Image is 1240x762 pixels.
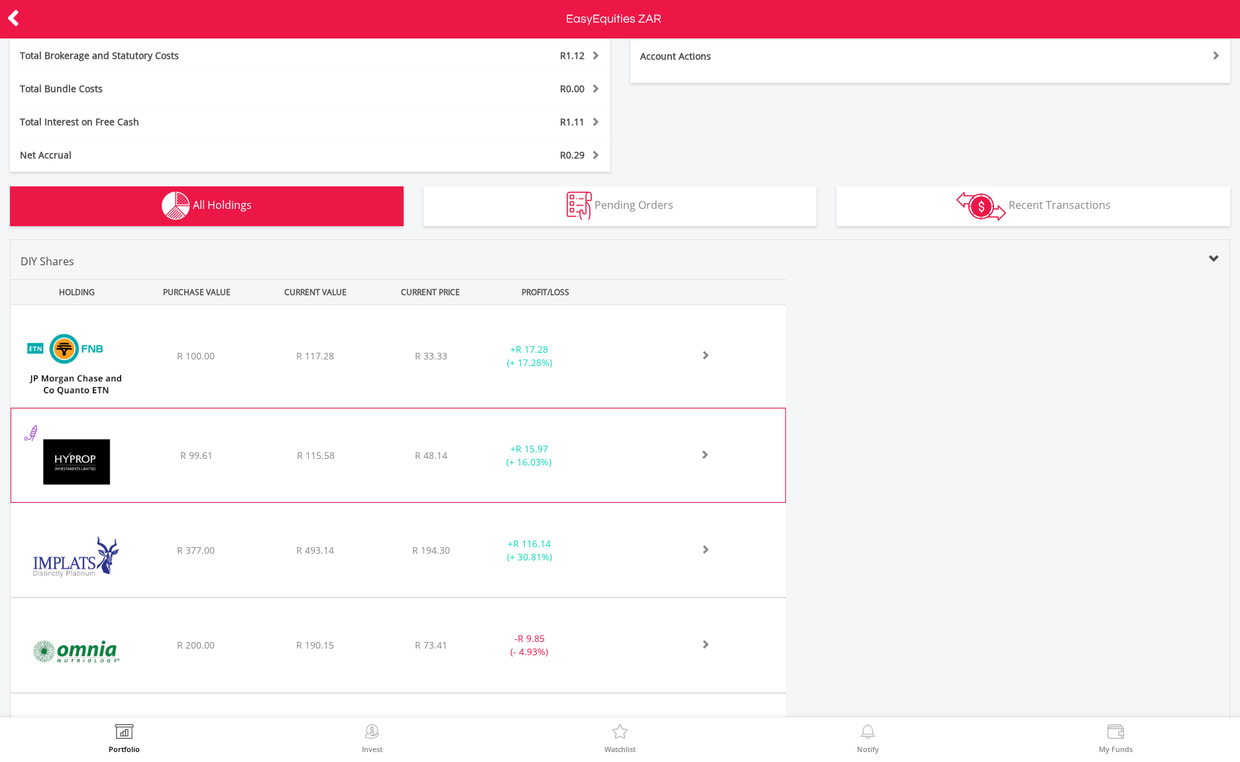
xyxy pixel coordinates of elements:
div: HOLDING [12,280,136,304]
img: View Portfolio [114,724,135,743]
span: R 116.14 [513,537,551,550]
div: Total Bundle Costs [10,82,360,95]
span: Recent Transactions [1009,198,1111,212]
img: EQU.ZA.IMP.png [17,520,135,594]
button: Recent Transactions [836,186,1230,226]
span: R 48.14 [415,449,447,462]
span: R1.12 [560,49,585,62]
div: PURCHASE VALUE [139,280,255,304]
span: R 117.28 [296,349,334,362]
img: EQU.ZA.JPETNQ.png [17,322,135,404]
div: CURRENT PRICE [376,280,485,304]
img: EQU.ZA.HYP.png [18,425,135,499]
a: Invest [362,724,382,753]
a: Notify [857,724,879,753]
span: DIY Shares [21,254,74,269]
div: + (+ 16.03%) [478,442,580,469]
span: R 9.85 [518,632,545,645]
span: R 115.58 [297,449,335,462]
span: R 15.97 [516,442,548,455]
span: R 99.61 [180,449,213,462]
div: PROFIT/LOSS [488,280,604,304]
label: My Funds [1099,745,1133,753]
img: Watchlist [610,724,630,743]
div: Total Interest on Free Cash [10,115,360,129]
div: Account Actions [630,50,930,63]
div: + (+ 17.28%) [479,343,581,369]
span: R 493.14 [296,544,334,556]
img: pending_instructions-wht.png [567,192,592,220]
label: Portfolio [109,745,140,753]
span: R 194.30 [412,544,450,556]
span: R 190.15 [296,639,334,651]
div: + (+ 30.81%) [479,537,581,564]
span: R1.11 [560,115,585,128]
div: Total Brokerage and Statutory Costs [10,49,360,62]
img: Invest Now [362,724,382,743]
span: Pending Orders [594,198,673,212]
a: Portfolio [109,724,140,753]
button: All Holdings [10,186,404,226]
span: R 200.00 [177,639,215,651]
a: Watchlist [604,724,636,753]
img: transactions-zar-wht.png [956,192,1006,221]
label: Notify [857,745,879,753]
div: CURRENT VALUE [257,280,374,304]
span: All Holdings [193,198,252,212]
div: Net Accrual [10,149,360,162]
img: EQU.ZA.OMN.png [17,615,135,688]
a: My Funds [1099,724,1133,753]
span: R 73.41 [415,639,447,651]
span: R 17.28 [516,343,548,355]
span: R 33.33 [415,349,447,362]
span: R0.29 [560,149,585,161]
img: View Notifications [858,724,878,743]
span: R 100.00 [177,349,215,362]
span: R 377.00 [177,544,215,556]
label: Invest [362,745,382,753]
label: Watchlist [604,745,636,753]
img: holdings-wht.png [162,192,190,220]
div: - (- 4.93%) [479,632,581,659]
img: View Funds [1105,724,1126,743]
button: Pending Orders [423,186,817,226]
span: R0.00 [560,82,585,95]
